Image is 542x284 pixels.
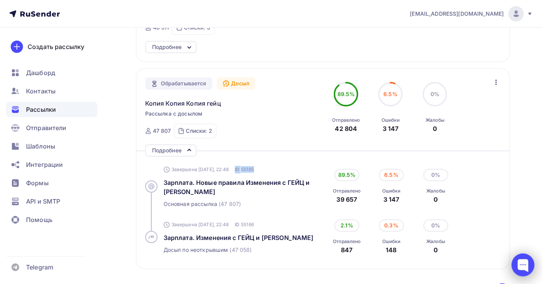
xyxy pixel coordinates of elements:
[26,123,67,132] span: Отправители
[334,169,359,181] div: 89.5%
[164,246,228,254] span: Досыл по неоткрывшим
[145,77,213,90] a: Обрабатывается
[379,169,404,181] div: 6.5%
[28,42,84,51] div: Создать рассылку
[410,6,533,21] a: [EMAIL_ADDRESS][DOMAIN_NAME]
[145,99,221,108] span: Копия Копия Копия гейц
[235,166,239,173] span: ID
[423,219,448,232] div: 0%
[26,197,60,206] span: API и SMTP
[426,245,445,255] div: 0
[426,117,444,123] div: Жалобы
[382,195,400,204] div: 3 147
[333,238,360,245] div: Отправлено
[335,124,357,133] div: 42 804
[379,219,404,232] div: 0.3%
[6,139,97,154] a: Шаблоны
[153,127,171,135] div: 47 807
[26,105,56,114] span: Рассылки
[145,110,203,118] span: Рассылка с досылом
[164,233,320,242] a: Зарплата. Изменения с ГЕЙЦ и [PERSON_NAME]
[172,221,229,228] span: Завершена [DATE], 22:48
[332,117,360,123] div: Отправлено
[164,234,314,242] span: Зарплата. Изменения с ГЕЙЦ и [PERSON_NAME]
[26,142,55,151] span: Шаблоны
[423,169,448,181] div: 0%
[26,263,53,272] span: Telegram
[26,178,49,188] span: Формы
[26,87,56,96] span: Контакты
[26,160,63,169] span: Интеграции
[241,221,254,228] span: 55166
[433,124,437,133] div: 0
[186,127,212,135] div: Списки: 2
[26,215,52,224] span: Помощь
[333,245,360,255] div: 847
[337,91,355,97] span: 89.5%
[382,238,400,245] div: Ошибки
[219,200,241,208] span: (47 807)
[229,246,252,254] span: (47 058)
[426,238,445,245] div: Жалобы
[431,91,439,97] span: 0%
[241,166,254,173] span: 55165
[426,195,445,204] div: 0
[383,91,398,97] span: 6.5%
[6,83,97,99] a: Контакты
[6,65,97,80] a: Дашборд
[6,175,97,191] a: Формы
[217,77,255,90] div: Досыл
[6,102,97,117] a: Рассылки
[152,42,182,52] div: Подробнее
[382,245,400,255] div: 148
[334,219,359,232] div: 2.1%
[6,120,97,135] a: Отправители
[26,68,55,77] span: Дашборд
[164,178,320,196] a: Зарплата. Новые правила Изменения с ГЕЙЦ и [PERSON_NAME]
[164,179,310,196] span: Зарплата. Новые правила Изменения с ГЕЙЦ и [PERSON_NAME]
[164,200,217,208] span: Основная рассылка
[382,124,398,133] div: 3 147
[382,188,400,194] div: Ошибки
[426,188,445,194] div: Жалобы
[172,166,229,173] span: Завершена [DATE], 22:48
[333,188,360,194] div: Отправлено
[333,195,360,204] div: 39 657
[235,221,239,229] span: ID
[410,10,504,18] span: [EMAIL_ADDRESS][DOMAIN_NAME]
[152,146,182,155] div: Подробнее
[381,117,400,123] div: Ошибки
